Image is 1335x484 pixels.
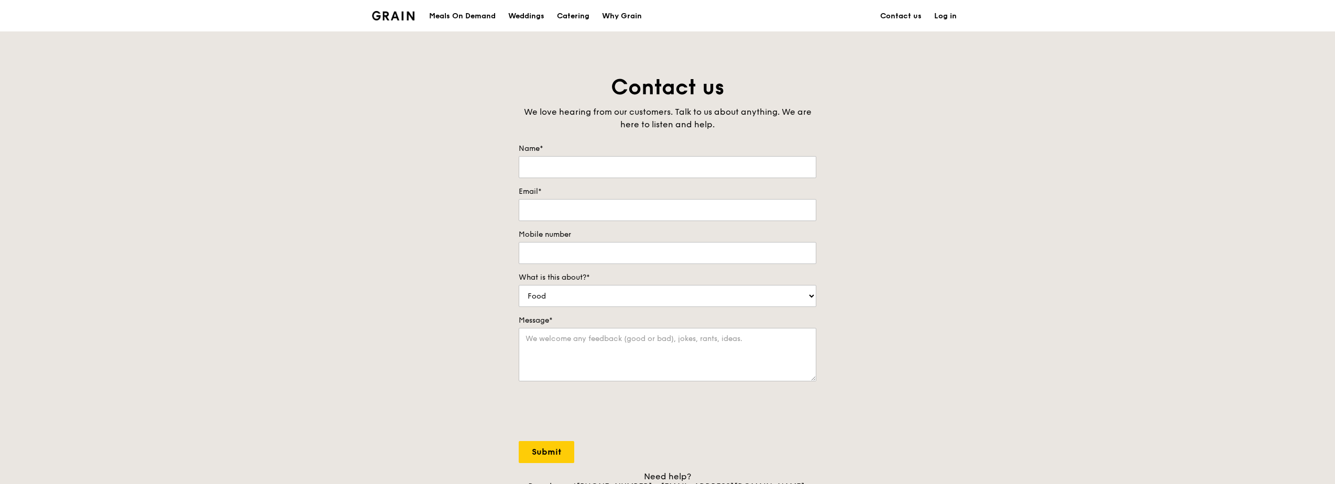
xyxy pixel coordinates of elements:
[372,11,414,20] img: Grain
[596,1,648,32] a: Why Grain
[928,1,963,32] a: Log in
[519,73,816,102] h1: Contact us
[551,1,596,32] a: Catering
[519,144,816,154] label: Name*
[519,315,816,326] label: Message*
[874,1,928,32] a: Contact us
[602,1,642,32] div: Why Grain
[502,1,551,32] a: Weddings
[519,106,816,131] div: We love hearing from our customers. Talk to us about anything. We are here to listen and help.
[429,1,496,32] div: Meals On Demand
[519,441,574,463] input: Submit
[519,272,816,283] label: What is this about?*
[508,1,544,32] div: Weddings
[519,229,816,240] label: Mobile number
[519,392,678,433] iframe: reCAPTCHA
[557,1,589,32] div: Catering
[519,186,816,197] label: Email*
